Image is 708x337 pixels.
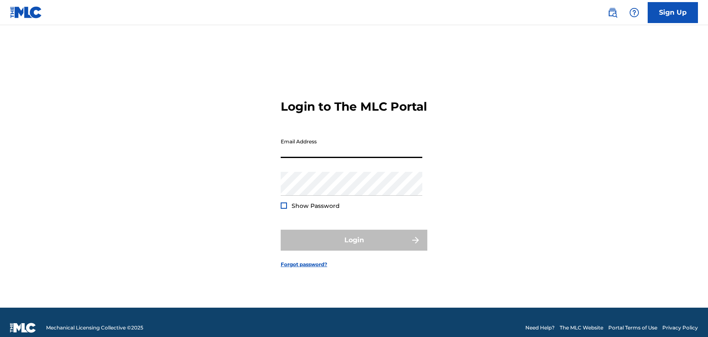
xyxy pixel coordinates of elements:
a: Sign Up [648,2,698,23]
img: help [629,8,639,18]
a: The MLC Website [560,324,603,332]
a: Need Help? [525,324,555,332]
h3: Login to The MLC Portal [281,99,427,114]
img: search [607,8,618,18]
a: Forgot password? [281,261,327,268]
span: Mechanical Licensing Collective © 2025 [46,324,143,332]
img: MLC Logo [10,6,42,18]
iframe: Chat Widget [666,297,708,337]
span: Show Password [292,202,340,210]
a: Portal Terms of Use [608,324,657,332]
div: Help [626,4,643,21]
a: Public Search [604,4,621,21]
img: logo [10,323,36,333]
a: Privacy Policy [662,324,698,332]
